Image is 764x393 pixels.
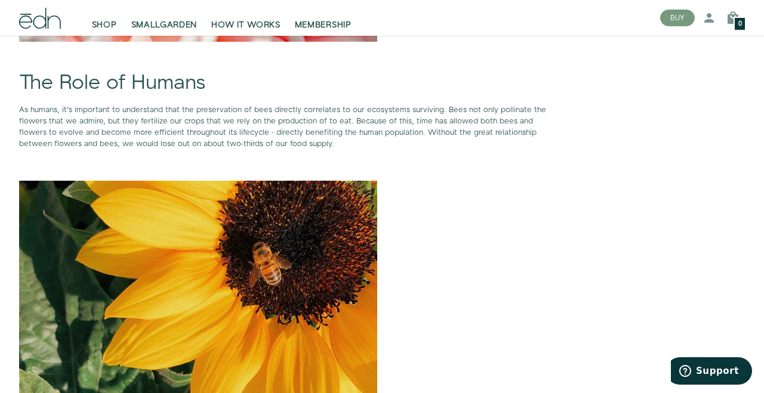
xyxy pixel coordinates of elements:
[85,5,124,31] a: SHOP
[671,357,752,387] iframe: Opens a widget where you can find more information
[660,10,695,26] button: BUY
[92,19,117,31] span: SHOP
[19,104,546,150] span: As humans, it's important to understand that the preservation of bees directly correlates to our ...
[738,21,742,27] span: 0
[19,72,559,94] h1: The Role of Humans
[204,5,287,31] a: HOW IT WORKS
[211,19,280,31] span: HOW IT WORKS
[288,5,359,31] a: MEMBERSHIP
[295,19,352,31] span: MEMBERSHIP
[124,5,205,31] a: SMALLGARDEN
[131,19,198,31] span: SMALLGARDEN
